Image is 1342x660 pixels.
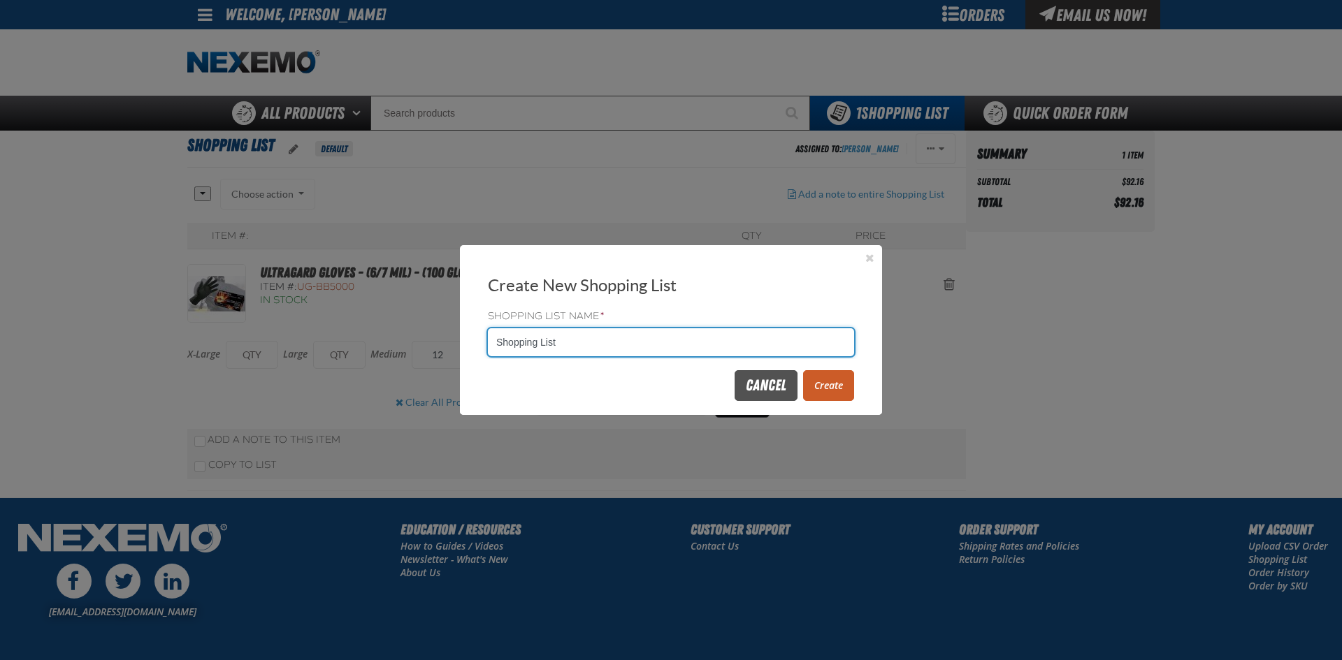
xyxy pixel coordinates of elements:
[488,310,854,323] label: Shopping List Name
[488,328,854,356] input: Shopping List Name
[803,370,854,401] button: Create
[488,276,677,295] span: Create New Shopping List
[861,249,878,266] button: Close the Dialog
[735,370,798,401] button: Cancel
